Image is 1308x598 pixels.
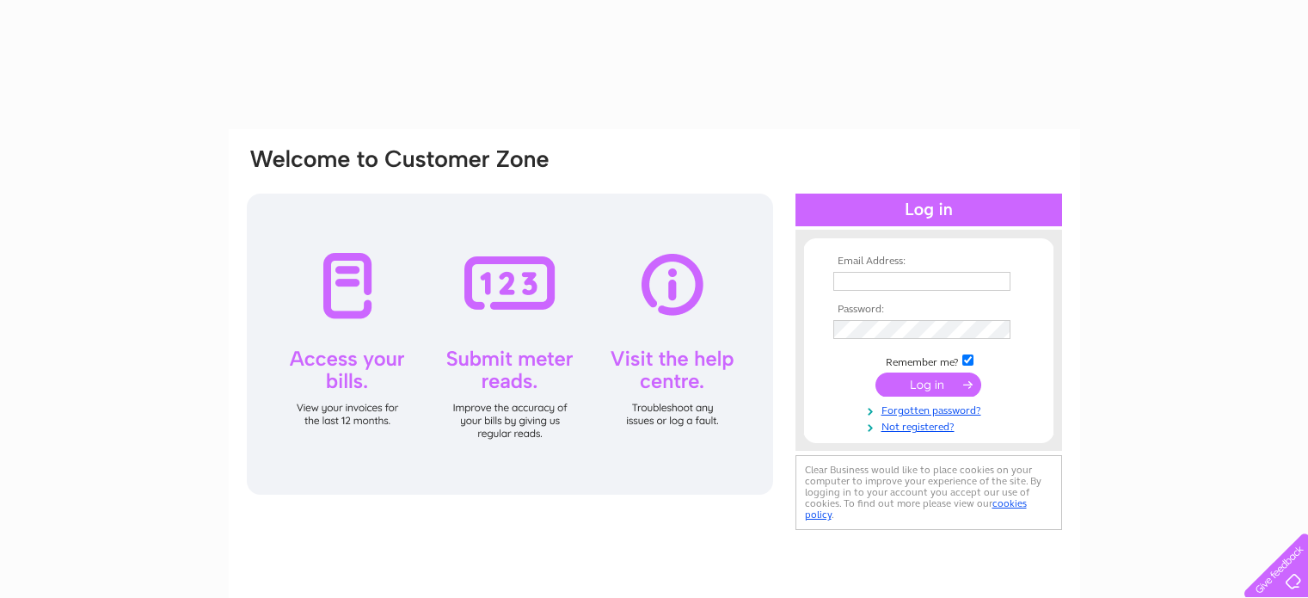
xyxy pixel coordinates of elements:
th: Email Address: [829,256,1029,268]
div: Clear Business would like to place cookies on your computer to improve your experience of the sit... [795,455,1062,530]
input: Submit [875,373,981,397]
a: Forgotten password? [833,401,1029,417]
a: Not registered? [833,417,1029,434]
td: Remember me? [829,352,1029,369]
a: cookies policy [805,497,1027,521]
th: Password: [829,304,1029,316]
